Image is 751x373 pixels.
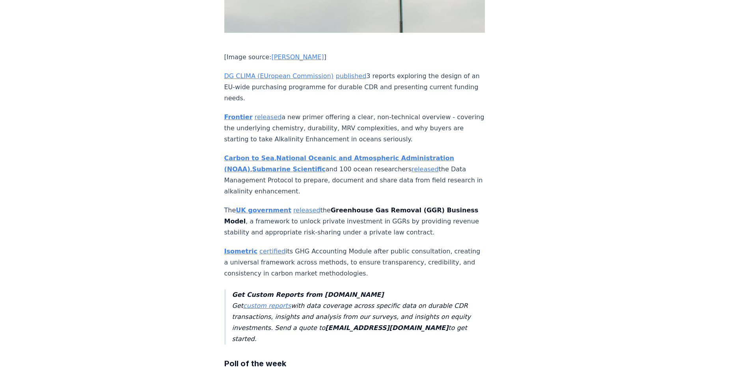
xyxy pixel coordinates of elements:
a: DG CLIMA (EUropean Commission) [224,72,334,80]
strong: Poll of the week [224,359,286,368]
a: National Oceanic and Atmospheric Administration (NOAA) [224,154,454,173]
a: Carbon to Sea [224,154,274,162]
p: The the , a framework to unlock private investment in GGRs by providing revenue stability and app... [224,205,485,238]
strong: [EMAIL_ADDRESS][DOMAIN_NAME] [325,324,448,332]
strong: Get Custom Reports from [DOMAIN_NAME] [232,291,384,298]
p: its GHG Accounting Module after public consultation, creating a universal framework across method... [224,246,485,279]
a: [PERSON_NAME] [271,53,324,61]
a: released [412,165,439,173]
strong: Greenhouse Gas Removal (GGR) Business Model [224,206,479,225]
a: published [336,72,367,80]
p: , , and 100 ocean researchers the Data Management Protocol to prepare, document and share data fr... [224,153,485,197]
a: custom reports [243,302,291,309]
a: released [293,206,321,214]
a: released [255,113,282,121]
a: Frontier [224,113,253,121]
p: [Image source: ] [224,52,485,63]
a: certified [259,247,285,255]
a: UK government [236,206,291,214]
p: 3 reports exploring the design of an EU-wide purchasing programme for durable CDR and presenting ... [224,71,485,104]
a: Submarine Scientific [252,165,326,173]
a: Isometric [224,247,258,255]
p: a new primer offering a clear, non-technical overview - covering the underlying chemistry, durabi... [224,112,485,145]
em: Get with data coverage across specific data on durable CDR transactions, insights and analysis fr... [232,291,471,343]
